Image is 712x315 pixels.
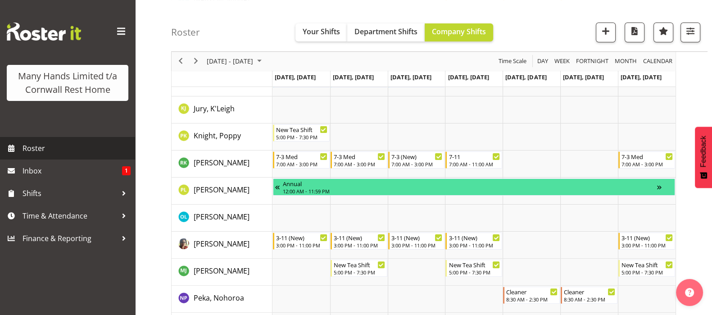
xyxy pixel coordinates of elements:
[276,133,327,141] div: 5:00 PM - 7:30 PM
[564,296,615,303] div: 8:30 AM - 2:30 PM
[303,27,340,37] span: Your Shifts
[680,23,700,42] button: Filter Shifts
[642,56,673,67] span: calendar
[273,124,330,142] div: Knight, Poppy"s event - New Tea Shift Begin From Monday, September 29, 2025 at 5:00:00 PM GMT+13:...
[391,152,443,161] div: 7-3 (New)
[194,292,244,303] a: Peka, Nohoroa
[613,56,639,67] button: Timeline Month
[331,260,387,277] div: McGrath, Jade"s event - New Tea Shift Begin From Tuesday, September 30, 2025 at 5:00:00 PM GMT+13...
[388,233,445,250] div: Luman, Lani"s event - 3-11 (New) Begin From Wednesday, October 1, 2025 at 3:00:00 PM GMT+13:00 En...
[449,152,500,161] div: 7-11
[506,296,558,303] div: 8:30 AM - 2:30 PM
[621,73,662,81] span: [DATE], [DATE]
[194,130,241,141] a: Knight, Poppy
[334,269,385,276] div: 5:00 PM - 7:30 PM
[194,265,249,276] a: [PERSON_NAME]
[273,151,330,169] div: Kumar, Renu"s event - 7-3 Med Begin From Monday, September 29, 2025 at 7:00:00 AM GMT+13:00 Ends ...
[175,56,187,67] button: Previous
[618,260,675,277] div: McGrath, Jade"s event - New Tea Shift Begin From Sunday, October 5, 2025 at 5:00:00 PM GMT+13:00 ...
[194,103,235,114] a: Jury, K'Leigh
[16,69,119,96] div: Many Hands Limited t/a Cornwall Rest Home
[331,233,387,250] div: Luman, Lani"s event - 3-11 (New) Begin From Tuesday, September 30, 2025 at 3:00:00 PM GMT+13:00 E...
[575,56,610,67] button: Fortnight
[204,52,267,71] div: Sep 29 - Oct 05, 2025
[273,178,675,196] div: Lategan, Penelope"s event - Annual Begin From Thursday, September 18, 2025 at 12:00:00 AM GMT+12:...
[445,233,502,250] div: Luman, Lani"s event - 3-11 (New) Begin From Thursday, October 2, 2025 at 3:00:00 PM GMT+13:00 End...
[334,152,385,161] div: 7-3 Med
[194,211,249,222] a: [PERSON_NAME]
[621,260,673,269] div: New Tea Shift
[621,233,673,242] div: 3-11 (New)
[23,142,131,155] span: Roster
[621,152,673,161] div: 7-3 Med
[194,238,249,249] a: [PERSON_NAME]
[194,185,249,195] span: [PERSON_NAME]
[333,73,374,81] span: [DATE], [DATE]
[334,242,385,249] div: 3:00 PM - 11:00 PM
[425,23,493,41] button: Company Shifts
[23,232,117,245] span: Finance & Reporting
[621,160,673,168] div: 7:00 AM - 3:00 PM
[498,56,527,67] span: Time Scale
[653,23,673,42] button: Highlight an important date within the roster.
[205,56,266,67] button: September 2025
[172,151,272,178] td: Kumar, Renu resource
[194,184,249,195] a: [PERSON_NAME]
[276,152,327,161] div: 7-3 Med
[347,23,425,41] button: Department Shifts
[194,239,249,249] span: [PERSON_NAME]
[190,56,202,67] button: Next
[334,160,385,168] div: 7:00 AM - 3:00 PM
[273,233,330,250] div: Luman, Lani"s event - 3-11 (New) Begin From Monday, September 29, 2025 at 3:00:00 PM GMT+13:00 En...
[699,136,707,167] span: Feedback
[23,164,122,178] span: Inbox
[122,166,131,175] span: 1
[390,73,431,81] span: [DATE], [DATE]
[391,160,443,168] div: 7:00 AM - 3:00 PM
[497,56,528,67] button: Time Scale
[23,187,117,200] span: Shifts
[295,23,347,41] button: Your Shifts
[283,179,657,188] div: Annual
[449,160,500,168] div: 7:00 AM - 11:00 AM
[194,131,241,141] span: Knight, Poppy
[172,96,272,123] td: Jury, K'Leigh resource
[172,259,272,286] td: McGrath, Jade resource
[276,160,327,168] div: 7:00 AM - 3:00 PM
[276,125,327,134] div: New Tea Shift
[432,27,486,37] span: Company Shifts
[276,242,327,249] div: 3:00 PM - 11:00 PM
[391,233,443,242] div: 3-11 (New)
[172,232,272,259] td: Luman, Lani resource
[553,56,571,67] span: Week
[331,151,387,169] div: Kumar, Renu"s event - 7-3 Med Begin From Tuesday, September 30, 2025 at 7:00:00 AM GMT+13:00 Ends...
[7,23,81,41] img: Rosterit website logo
[206,56,254,67] span: [DATE] - [DATE]
[563,73,604,81] span: [DATE], [DATE]
[503,287,560,304] div: Peka, Nohoroa"s event - Cleaner Begin From Friday, October 3, 2025 at 8:30:00 AM GMT+13:00 Ends A...
[564,287,615,296] div: Cleaner
[275,73,316,81] span: [DATE], [DATE]
[194,157,249,168] a: [PERSON_NAME]
[445,260,502,277] div: McGrath, Jade"s event - New Tea Shift Begin From Thursday, October 2, 2025 at 5:00:00 PM GMT+13:0...
[194,104,235,114] span: Jury, K'Leigh
[276,233,327,242] div: 3-11 (New)
[506,287,558,296] div: Cleaner
[334,260,385,269] div: New Tea Shift
[334,233,385,242] div: 3-11 (New)
[449,233,500,242] div: 3-11 (New)
[618,233,675,250] div: Luman, Lani"s event - 3-11 (New) Begin From Sunday, October 5, 2025 at 3:00:00 PM GMT+13:00 Ends ...
[194,158,249,168] span: [PERSON_NAME]
[449,269,500,276] div: 5:00 PM - 7:30 PM
[445,151,502,169] div: Kumar, Renu"s event - 7-11 Begin From Thursday, October 2, 2025 at 7:00:00 AM GMT+13:00 Ends At T...
[449,242,500,249] div: 3:00 PM - 11:00 PM
[695,127,712,188] button: Feedback - Show survey
[642,56,674,67] button: Month
[194,293,244,303] span: Peka, Nohoroa
[172,123,272,151] td: Knight, Poppy resource
[536,56,549,67] span: Day
[449,260,500,269] div: New Tea Shift
[172,205,272,232] td: Lovett, Olivia resource
[618,151,675,169] div: Kumar, Renu"s event - 7-3 Med Begin From Sunday, October 5, 2025 at 7:00:00 AM GMT+13:00 Ends At ...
